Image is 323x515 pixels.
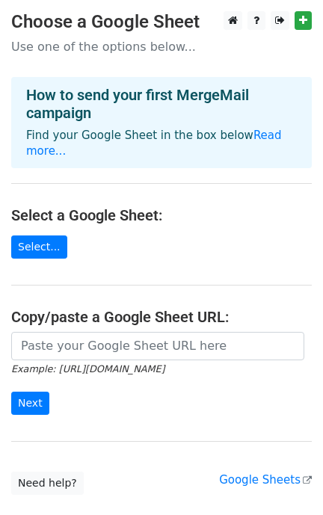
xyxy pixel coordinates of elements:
p: Find your Google Sheet in the box below [26,128,297,159]
input: Paste your Google Sheet URL here [11,332,304,360]
h4: How to send your first MergeMail campaign [26,86,297,122]
a: Google Sheets [219,473,312,487]
a: Select... [11,235,67,259]
small: Example: [URL][DOMAIN_NAME] [11,363,164,374]
h4: Select a Google Sheet: [11,206,312,224]
h4: Copy/paste a Google Sheet URL: [11,308,312,326]
p: Use one of the options below... [11,39,312,55]
a: Read more... [26,129,282,158]
a: Need help? [11,472,84,495]
h3: Choose a Google Sheet [11,11,312,33]
input: Next [11,392,49,415]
